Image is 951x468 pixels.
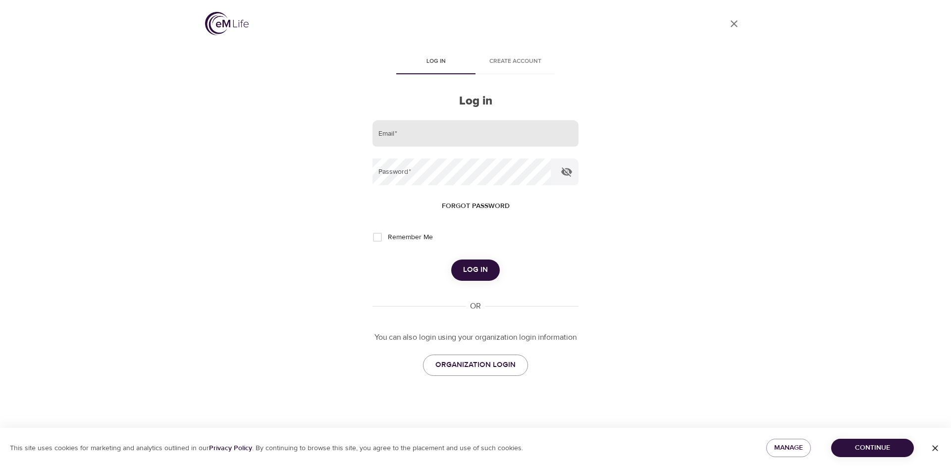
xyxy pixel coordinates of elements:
[839,442,906,454] span: Continue
[774,442,803,454] span: Manage
[372,94,579,108] h2: Log in
[388,232,433,243] span: Remember Me
[463,263,488,276] span: Log in
[402,56,470,67] span: Log in
[766,439,811,457] button: Manage
[481,56,549,67] span: Create account
[435,359,516,371] span: ORGANIZATION LOGIN
[831,439,914,457] button: Continue
[466,301,485,312] div: OR
[205,12,249,35] img: logo
[451,260,500,280] button: Log in
[372,332,579,343] p: You can also login using your organization login information
[209,444,252,453] a: Privacy Policy
[442,200,510,212] span: Forgot password
[423,355,528,375] a: ORGANIZATION LOGIN
[372,51,579,74] div: disabled tabs example
[722,12,746,36] a: close
[438,197,514,215] button: Forgot password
